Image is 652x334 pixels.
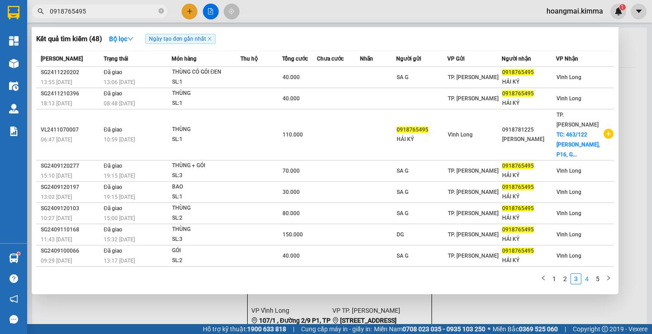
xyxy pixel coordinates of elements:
span: TP. [PERSON_NAME] [448,74,499,80]
div: SG2411210396 [41,89,101,99]
img: warehouse-icon [9,104,19,113]
div: SL: 1 [172,192,240,202]
span: 0918765495 [502,163,534,169]
div: THÙNG [172,203,240,213]
div: HẢI KÝ [502,171,556,180]
div: THÙNG [172,125,240,135]
span: 06:47 [DATE] [41,136,72,143]
span: close-circle [158,7,164,16]
a: 1 [549,274,559,284]
span: Tổng cước [282,56,308,62]
div: SG2409120197 [41,183,101,192]
div: SA G [397,209,447,218]
div: THÙNG + GÓI [172,161,240,171]
span: Vĩnh Long [556,210,581,216]
div: DG [397,230,447,240]
span: 40.000 [283,95,300,102]
span: Vĩnh Long [556,168,581,174]
span: Đã giao [104,248,122,254]
li: Previous Page [538,273,549,284]
div: CTY NHẤT LONG [59,29,131,40]
div: HẢI KÝ [397,135,447,144]
span: right [606,275,611,281]
span: Đã giao [104,205,122,212]
span: Vĩnh Long [448,132,473,138]
span: close [207,37,212,41]
span: Vĩnh Long [556,74,581,80]
img: logo-vxr [8,6,19,19]
img: warehouse-icon [9,254,19,263]
span: 0918765495 [502,184,534,190]
span: 15:32 [DATE] [104,236,135,243]
span: VP Gửi [447,56,465,62]
li: Next Page [603,273,614,284]
span: 80.000 [283,210,300,216]
span: 09:29 [DATE] [41,258,72,264]
h3: Kết quả tìm kiếm ( 48 ) [36,34,102,44]
span: 15:10 [DATE] [41,173,72,179]
span: Đã giao [104,69,122,75]
span: Gửi: [8,9,22,18]
div: HẢI KÝ [502,77,556,87]
li: 1 [549,273,560,284]
span: 19:15 [DATE] [104,194,135,200]
span: 150.000 [283,231,303,238]
span: Thu hộ [240,56,258,62]
span: VP Nhận [556,56,578,62]
span: 0918765495 [502,69,534,75]
span: Trạng thái [104,56,128,62]
span: 110.000 [283,132,303,138]
div: THÙNG [172,225,240,235]
span: 15:00 [DATE] [104,215,135,221]
div: 0937916106 [59,40,131,53]
span: 0918765495 [502,226,534,233]
span: TP. [PERSON_NAME] [448,189,499,195]
span: message [10,315,18,324]
span: TP. [PERSON_NAME] [448,168,499,174]
span: TP. [PERSON_NAME] [448,95,499,102]
div: BÁN LẺ KHÔNG GIAO HÓA ĐƠN [8,29,53,73]
span: Người gửi [396,56,421,62]
div: SA G [397,73,447,82]
span: Đã giao [104,184,122,190]
span: Đã giao [104,163,122,169]
div: THÙNG CÓ GÓI ĐEN [172,67,240,77]
a: 3 [571,274,581,284]
div: SG2411220202 [41,68,101,77]
span: Vĩnh Long [556,231,581,238]
span: 40.000 [283,253,300,259]
div: HẢI KÝ [502,192,556,202]
div: SL: 1 [172,77,240,87]
span: Món hàng [172,56,197,62]
span: plus-circle [604,129,614,139]
div: SL: 3 [172,235,240,245]
li: 2 [560,273,570,284]
div: SG2409120277 [41,161,101,171]
span: Vĩnh Long [556,253,581,259]
span: Nhận: [59,9,81,18]
div: SL: 2 [172,213,240,223]
li: 3 [570,273,581,284]
span: 10:27 [DATE] [41,215,72,221]
div: THÙNG [172,89,240,99]
span: Ngày tạo đơn gần nhất [145,34,216,44]
span: 70.000 [283,168,300,174]
div: HẢI KÝ [502,256,556,265]
span: Đã giao [104,127,122,133]
span: [PERSON_NAME] [41,56,83,62]
li: 4 [581,273,592,284]
span: left [541,275,546,281]
span: 18:13 [DATE] [41,100,72,107]
div: SA G [397,251,447,261]
div: SG2409120103 [41,204,101,213]
span: Chưa cước [317,56,344,62]
span: Vĩnh Long [556,189,581,195]
span: 30.000 [283,189,300,195]
div: SL: 2 [172,256,240,266]
div: SL: 1 [172,135,240,145]
span: 10:59 [DATE] [104,136,135,143]
span: 11:43 [DATE] [41,236,72,243]
span: question-circle [10,274,18,283]
span: TP. [PERSON_NAME] [448,231,499,238]
div: SL: 1 [172,99,240,108]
